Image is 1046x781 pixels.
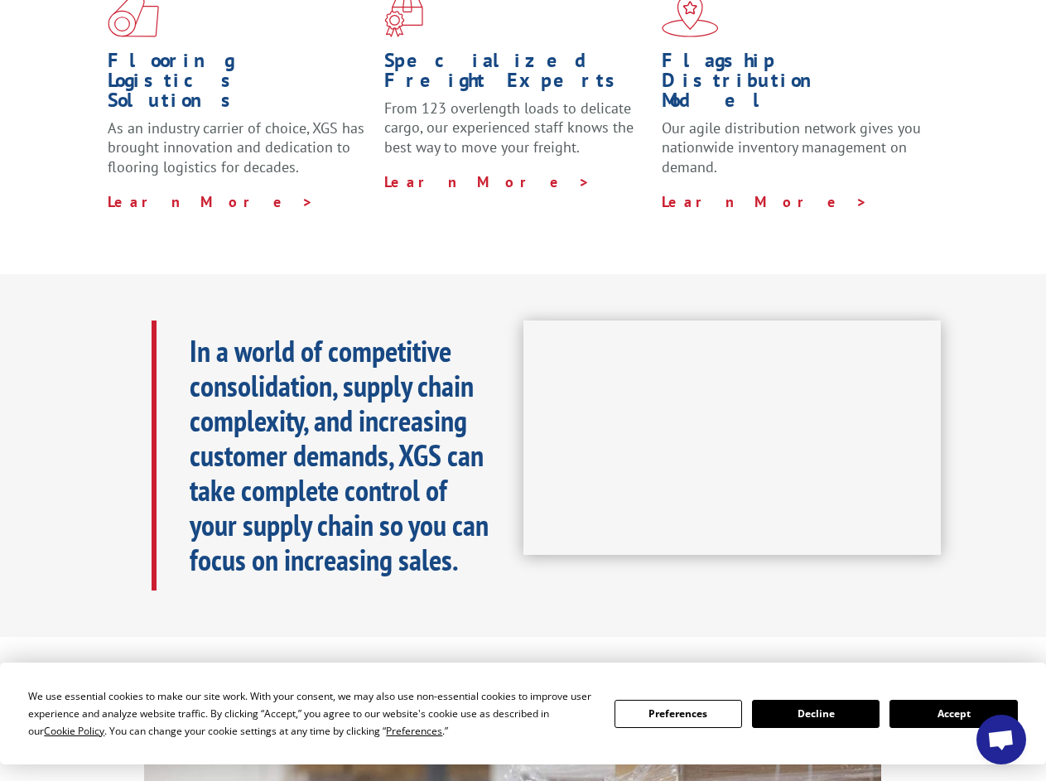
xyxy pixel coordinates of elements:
h1: Flagship Distribution Model [662,51,926,118]
a: Learn More > [662,192,868,211]
a: Learn More > [384,172,590,191]
a: Learn More > [108,192,314,211]
span: As an industry carrier of choice, XGS has brought innovation and dedication to flooring logistics... [108,118,364,177]
p: From 123 overlength loads to delicate cargo, our experienced staff knows the best way to move you... [384,99,648,172]
button: Decline [752,700,880,728]
h1: Flooring Logistics Solutions [108,51,372,118]
b: In a world of competitive consolidation, supply chain complexity, and increasing customer demands... [190,331,489,579]
button: Accept [889,700,1017,728]
span: Cookie Policy [44,724,104,738]
div: We use essential cookies to make our site work. With your consent, we may also use non-essential ... [28,687,594,740]
span: Our agile distribution network gives you nationwide inventory management on demand. [662,118,921,177]
span: Preferences [386,724,442,738]
h1: Specialized Freight Experts [384,51,648,99]
a: Open chat [976,715,1026,764]
iframe: XGS Logistics Solutions [523,321,942,556]
button: Preferences [615,700,742,728]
